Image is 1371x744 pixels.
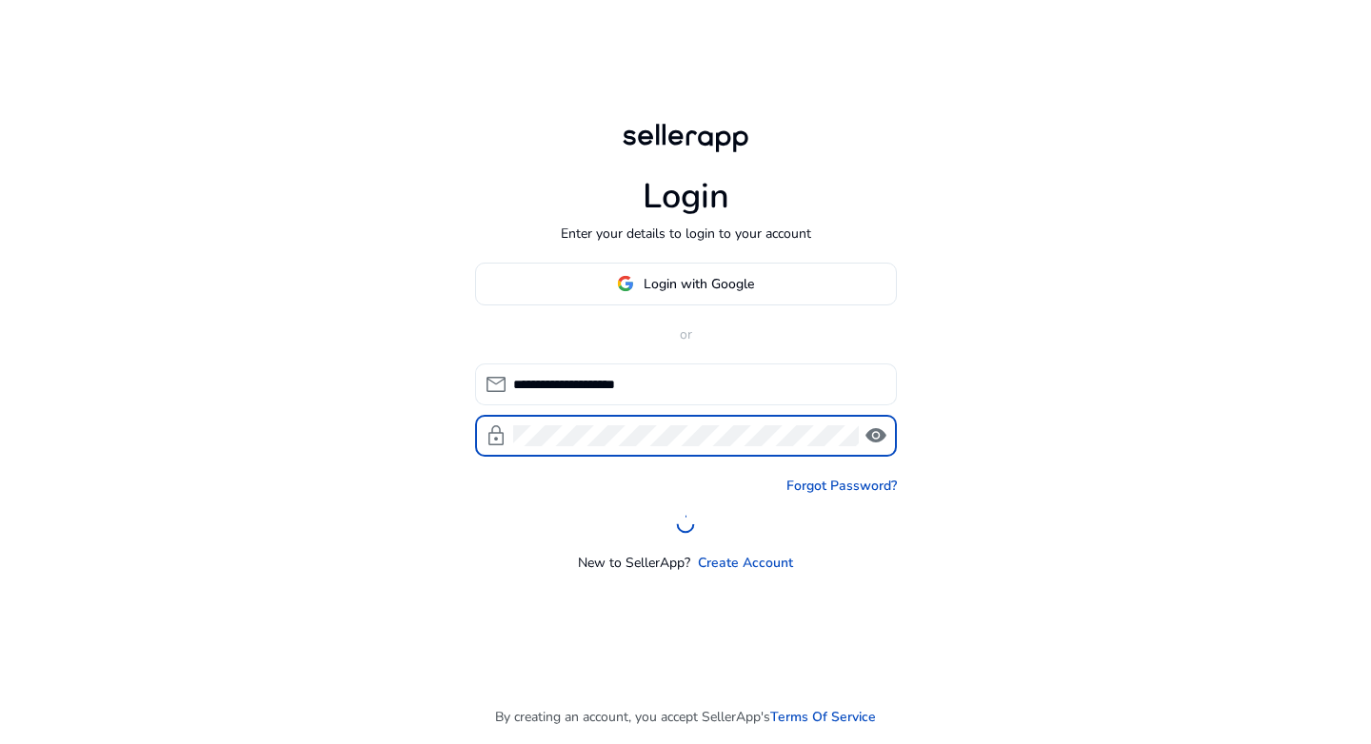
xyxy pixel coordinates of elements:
a: Create Account [698,553,793,573]
p: or [475,324,897,344]
span: lock [485,424,507,447]
span: mail [485,373,507,396]
span: Login with Google [644,274,754,294]
p: Enter your details to login to your account [561,224,811,244]
p: New to SellerApp? [578,553,690,573]
h1: Login [643,176,729,217]
a: Terms Of Service [770,707,876,727]
img: google-logo.svg [617,275,634,292]
button: Login with Google [475,263,897,305]
a: Forgot Password? [786,476,897,496]
span: visibility [864,424,887,447]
